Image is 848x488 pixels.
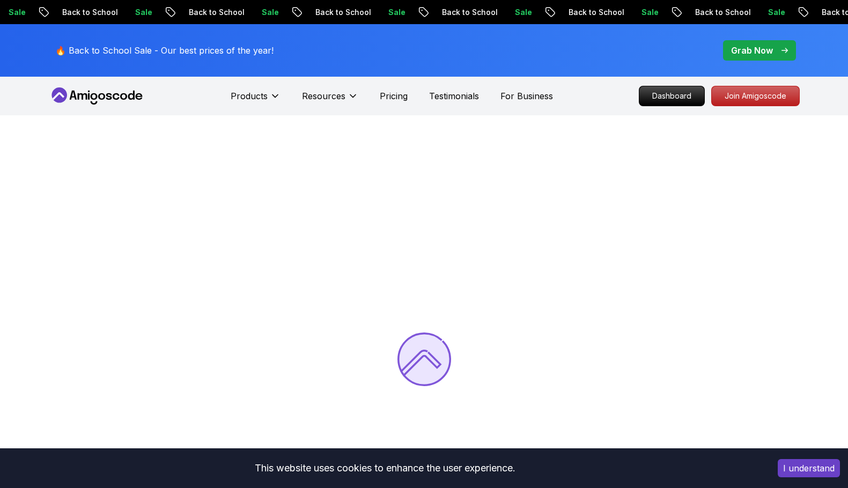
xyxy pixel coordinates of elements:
a: For Business [500,90,553,102]
p: Back to School [524,7,597,18]
p: Products [231,90,268,102]
p: Back to School [18,7,91,18]
p: Sale [91,7,125,18]
p: Back to School [397,7,470,18]
p: Back to School [271,7,344,18]
p: Sale [597,7,631,18]
a: Dashboard [639,86,705,106]
p: Back to School [651,7,724,18]
button: Accept cookies [778,459,840,477]
p: Back to School [144,7,217,18]
p: Join Amigoscode [712,86,799,106]
p: Resources [302,90,345,102]
div: This website uses cookies to enhance the user experience. [8,456,762,480]
a: Pricing [380,90,408,102]
button: Resources [302,90,358,111]
a: Join Amigoscode [711,86,800,106]
p: Sale [217,7,252,18]
p: Sale [724,7,758,18]
p: 🔥 Back to School Sale - Our best prices of the year! [55,44,274,57]
p: Sale [344,7,378,18]
button: Products [231,90,281,111]
p: Grab Now [731,44,773,57]
a: Testimonials [429,90,479,102]
p: Sale [470,7,505,18]
p: Dashboard [639,86,704,106]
